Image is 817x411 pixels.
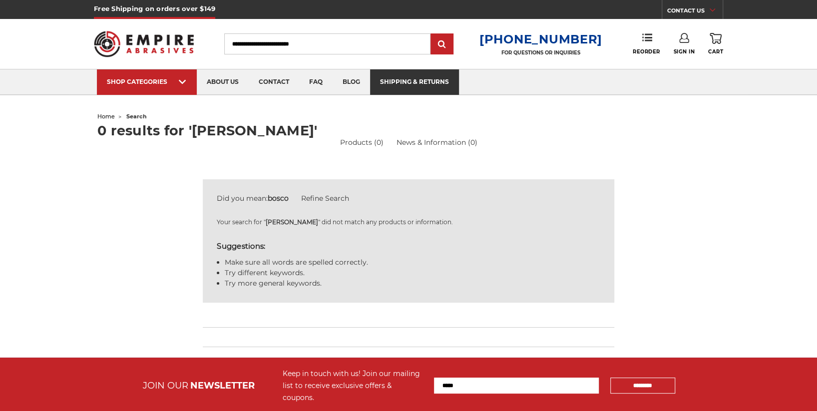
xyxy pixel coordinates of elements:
[217,241,600,252] h5: Suggestions:
[190,380,255,391] span: NEWSLETTER
[633,33,660,54] a: Reorder
[126,113,147,120] span: search
[396,137,477,148] a: News & Information (0)
[340,137,384,148] a: Products (0)
[217,193,600,204] div: Did you mean:
[197,69,249,95] a: about us
[266,218,318,226] strong: [PERSON_NAME]
[143,380,188,391] span: JOIN OUR
[708,33,723,55] a: Cart
[225,257,600,268] li: Make sure all words are spelled correctly.
[673,48,695,55] span: Sign In
[283,368,424,404] div: Keep in touch with us! Join our mailing list to receive exclusive offers & coupons.
[225,268,600,278] li: Try different keywords.
[249,69,299,95] a: contact
[301,194,349,203] a: Refine Search
[479,49,602,56] p: FOR QUESTIONS OR INQUIRIES
[667,5,723,19] a: CONTACT US
[479,32,602,46] a: [PHONE_NUMBER]
[299,69,333,95] a: faq
[94,24,194,63] img: Empire Abrasives
[97,124,720,137] h1: 0 results for '[PERSON_NAME]'
[107,78,187,85] div: SHOP CATEGORIES
[708,48,723,55] span: Cart
[225,278,600,289] li: Try more general keywords.
[370,69,459,95] a: shipping & returns
[217,218,600,227] p: Your search for " " did not match any products or information.
[633,48,660,55] span: Reorder
[97,113,115,120] a: home
[333,69,370,95] a: blog
[432,34,452,54] input: Submit
[268,194,289,203] strong: bosco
